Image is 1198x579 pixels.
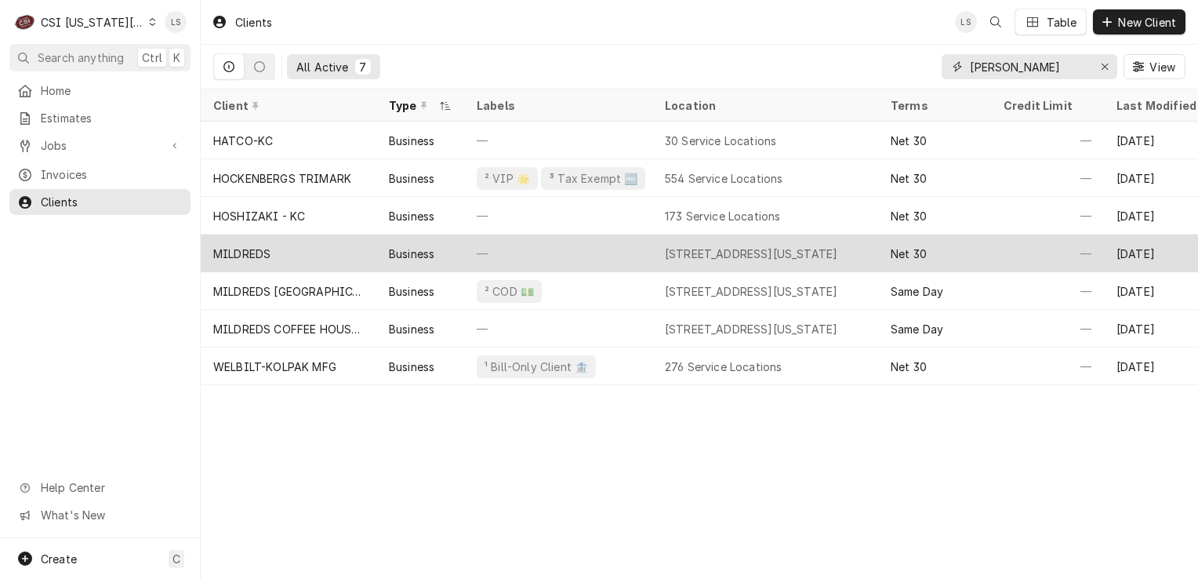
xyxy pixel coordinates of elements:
a: Invoices [9,162,191,188]
div: — [991,122,1104,159]
div: MILDREDS [GEOGRAPHIC_DATA] - [GEOGRAPHIC_DATA] [213,283,364,300]
div: — [464,197,652,235]
span: Create [41,552,77,566]
div: MILDREDS [213,246,270,262]
div: Business [389,283,434,300]
div: Net 30 [891,133,927,149]
div: [STREET_ADDRESS][US_STATE] [665,321,837,337]
div: LS [955,11,977,33]
div: — [464,235,652,272]
div: ³ Tax Exempt 🆓 [547,170,639,187]
div: Lindsay Stover's Avatar [955,11,977,33]
a: Clients [9,189,191,215]
div: Business [389,133,434,149]
span: Ctrl [142,49,162,66]
div: Type [389,97,436,114]
div: Table [1047,14,1077,31]
div: WELBILT-KOLPAK MFG [213,359,336,375]
div: Net 30 [891,170,927,187]
div: HOSHIZAKI - KC [213,208,305,224]
div: LS [165,11,187,33]
span: Estimates [41,110,183,126]
div: [STREET_ADDRESS][US_STATE] [665,246,837,262]
span: Help Center [41,479,181,496]
div: 30 Service Locations [665,133,776,149]
div: Net 30 [891,359,927,375]
span: New Client [1115,14,1179,31]
span: Home [41,82,183,99]
div: — [464,122,652,159]
span: C [172,551,180,567]
div: ¹ Bill-Only Client 🏦 [483,359,590,375]
div: Net 30 [891,246,927,262]
div: HOCKENBERGS TRIMARK [213,170,351,187]
div: Business [389,208,434,224]
div: MILDREDS COFFEE HOUSE - WYANDOTTE ST [213,321,364,337]
div: Business [389,359,434,375]
div: Client [213,97,361,114]
div: Net 30 [891,208,927,224]
div: All Active [296,59,349,75]
div: — [991,272,1104,310]
div: Business [389,246,434,262]
a: Go to What's New [9,502,191,528]
div: CSI [US_STATE][GEOGRAPHIC_DATA]. [41,14,144,31]
button: Erase input [1092,54,1117,79]
div: — [991,310,1104,348]
div: HATCO-KC [213,133,273,149]
div: ² COD 💵 [483,283,535,300]
div: Business [389,321,434,337]
div: — [991,235,1104,272]
span: Clients [41,194,183,210]
div: [STREET_ADDRESS][US_STATE] [665,283,837,300]
div: 7 [358,59,368,75]
span: View [1146,59,1178,75]
div: ² VIP 🌟 [483,170,532,187]
div: Terms [891,97,975,114]
div: Lindsay Stover's Avatar [165,11,187,33]
button: New Client [1093,9,1185,35]
div: Same Day [891,321,943,337]
div: — [464,310,652,348]
a: Estimates [9,105,191,131]
span: What's New [41,507,181,523]
input: Keyword search [970,54,1087,79]
span: K [173,49,180,66]
button: Search anythingCtrlK [9,44,191,71]
div: Labels [477,97,640,114]
div: 173 Service Locations [665,208,780,224]
div: CSI Kansas City.'s Avatar [14,11,36,33]
span: Invoices [41,166,183,183]
div: — [991,159,1104,197]
div: — [991,348,1104,385]
div: Business [389,170,434,187]
div: 554 Service Locations [665,170,782,187]
div: — [991,197,1104,235]
button: Open search [983,9,1008,35]
div: Location [665,97,866,114]
div: Same Day [891,283,943,300]
span: Search anything [38,49,124,66]
div: Credit Limit [1004,97,1088,114]
a: Go to Help Center [9,475,191,501]
div: 276 Service Locations [665,359,782,375]
button: View [1124,54,1185,79]
span: Jobs [41,137,159,154]
a: Go to Jobs [9,133,191,158]
a: Home [9,78,191,104]
div: C [14,11,36,33]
